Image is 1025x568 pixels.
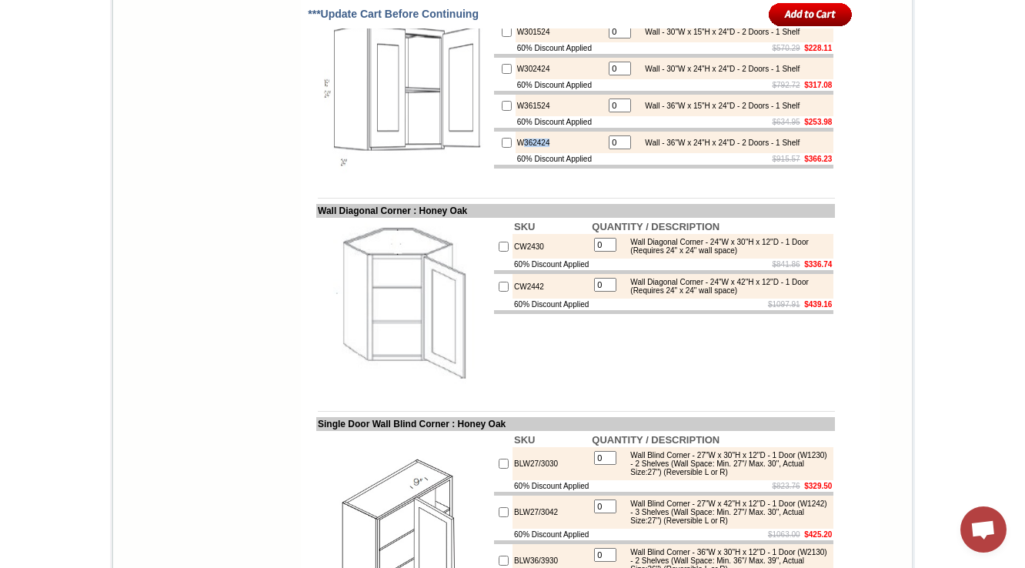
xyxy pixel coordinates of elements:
[773,44,800,52] s: $570.29
[516,58,606,79] td: W302424
[2,4,15,16] img: pdf.png
[512,234,590,259] td: CW2430
[514,221,535,232] b: SKU
[769,2,853,27] input: Add to Cart
[773,81,800,89] s: $792.72
[773,155,800,163] s: $915.57
[132,70,179,87] td: [PERSON_NAME] White Shaker
[262,43,264,44] img: spacer.gif
[804,155,832,163] b: $366.23
[512,274,590,299] td: CW2442
[18,2,125,15] a: Price Sheet View in PDF Format
[516,132,606,153] td: W362424
[623,500,830,525] div: Wall Blind Corner - 27"W x 42"H x 12"D - 1 Door (W1242) - 3 Shelves (Wall Space: Min. 27"/ Max. 3...
[81,43,83,44] img: spacer.gif
[220,43,222,44] img: spacer.gif
[39,43,42,44] img: spacer.gif
[773,482,800,490] s: $823.76
[516,153,606,165] td: 60% Discount Applied
[512,529,590,540] td: 60% Discount Applied
[804,300,832,309] b: $439.16
[514,434,535,446] b: SKU
[623,451,830,476] div: Wall Blind Corner - 27"W x 30"H x 12"D - 1 Door (W1230) - 2 Shelves (Wall Space: Min. 27"/ Max. 3...
[768,530,800,539] s: $1063.00
[181,70,220,85] td: Baycreek Gray
[316,417,835,431] td: Single Door Wall Blind Corner : Honey Oak
[773,260,800,269] s: $841.86
[623,238,830,255] div: Wall Diagonal Corner - 24"W x 30"H x 12"D - 1 Door (Requires 24" x 24" wall space)
[83,70,130,87] td: [PERSON_NAME] Yellow Walnut
[768,300,800,309] s: $1097.91
[516,42,606,54] td: 60% Discount Applied
[804,118,832,126] b: $253.98
[637,28,800,36] div: Wall - 30"W x 15"H x 24"D - 2 Doors - 1 Shelf
[222,70,262,85] td: Bellmonte Maple
[773,118,800,126] s: $634.95
[512,259,590,270] td: 60% Discount Applied
[637,102,800,110] div: Wall - 36"W x 15"H x 24"D - 2 Doors - 1 Shelf
[316,204,835,218] td: Wall Diagonal Corner : Honey Oak
[308,8,479,20] span: ***Update Cart Before Continuing
[637,139,800,147] div: Wall - 36"W x 24"H x 24"D - 2 Doors - 1 Shelf
[264,70,311,87] td: [PERSON_NAME] Blue Shaker
[512,299,590,310] td: 60% Discount Applied
[18,6,125,15] b: Price Sheet View in PDF Format
[512,496,590,529] td: BLW27/3042
[637,65,800,73] div: Wall - 30"W x 24"H x 24"D - 2 Doors - 1 Shelf
[42,70,81,85] td: Alabaster Shaker
[804,530,832,539] b: $425.20
[960,506,1007,553] a: Open chat
[516,21,606,42] td: W301524
[516,79,606,91] td: 60% Discount Applied
[516,95,606,116] td: W361524
[179,43,181,44] img: spacer.gif
[318,6,491,179] img: 24'' Deep
[592,221,720,232] b: QUANTITY / DESCRIPTION
[516,116,606,128] td: 60% Discount Applied
[804,482,832,490] b: $329.50
[512,447,590,480] td: BLW27/3030
[592,434,720,446] b: QUANTITY / DESCRIPTION
[512,480,590,492] td: 60% Discount Applied
[804,81,832,89] b: $317.08
[130,43,132,44] img: spacer.gif
[804,260,832,269] b: $336.74
[318,219,491,393] img: Wall Diagonal Corner
[804,44,832,52] b: $228.11
[623,278,830,295] div: Wall Diagonal Corner - 24"W x 42"H x 12"D - 1 Door (Requires 24" x 24" wall space)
